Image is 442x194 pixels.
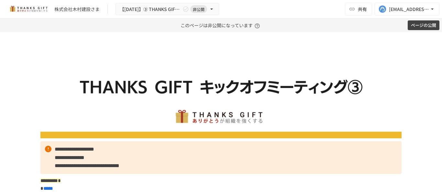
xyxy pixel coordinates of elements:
button: [EMAIL_ADDRESS][DOMAIN_NAME] [375,3,439,16]
p: このページは非公開になっています [181,18,262,32]
button: 【[DATE]】➂ THANKS GIFT操作説明/THANKS GIFT[PERSON_NAME]非公開 [116,3,219,16]
button: 共有 [345,3,372,16]
img: Vf4rJgTGJjt7WSqoaq8ySjYsUW0NySM6lbYU6MaGsMK [40,48,402,138]
span: 非公開 [190,6,207,13]
button: ページの公開 [408,20,439,30]
span: 共有 [358,6,367,13]
div: 株式会社木村建設さま [54,6,100,13]
div: [EMAIL_ADDRESS][DOMAIN_NAME] [389,5,429,13]
span: 【[DATE]】➂ THANKS GIFT操作説明/THANKS GIFT[PERSON_NAME] [120,5,181,13]
img: mMP1OxWUAhQbsRWCurg7vIHe5HqDpP7qZo7fRoNLXQh [8,4,49,14]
